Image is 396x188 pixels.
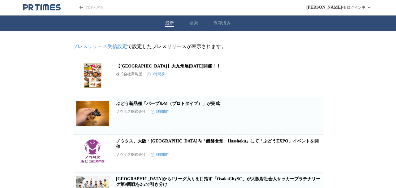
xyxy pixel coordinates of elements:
[116,152,146,157] p: ノウタス株式会社
[74,63,111,88] img: 【柏髙島屋】大九州展9月17日（水）開催！！
[70,5,104,10] a: PR TIMESのトップページはこちら
[116,177,320,187] a: [GEOGRAPHIC_DATA]からJリーグ入りを目指す「OsakaCitySC」が大阪府社会人サッカープラチナリーグ第9回戦を2-2で引き分け
[74,101,111,126] img: ぶどう新品種「パープルM（プロトタイプ）」が完成
[151,109,169,114] time: 3時間前
[116,64,221,68] a: 【[GEOGRAPHIC_DATA]】大九州展[DATE]開催！！
[23,4,61,11] a: PR TIMESのトップページはこちら
[116,109,146,114] p: ノウタス株式会社
[74,138,111,163] img: ノウタス、大阪・関西万博内「醗酵食堂 Hasshoku」にて「ぶどうEXPO」イベントを開催
[116,101,220,106] a: ぶどう新品種「パープルM（プロトタイプ）」が完成
[116,72,142,77] p: 株式会社髙島屋
[165,20,174,26] button: 最新
[73,44,127,49] a: プレスリリース受信設定
[116,139,319,149] a: ノウタス、大阪・[GEOGRAPHIC_DATA]内「醗酵食堂 Hasshoku」にて「ぶどうEXPO」イベントを開催
[213,20,231,26] button: 保存済み
[73,43,323,50] p: で設定したプレスリリースが表示されます。
[189,20,198,26] button: 検索
[147,72,165,77] time: 3時間前
[151,152,169,157] time: 3時間前
[306,5,342,10] span: [PERSON_NAME]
